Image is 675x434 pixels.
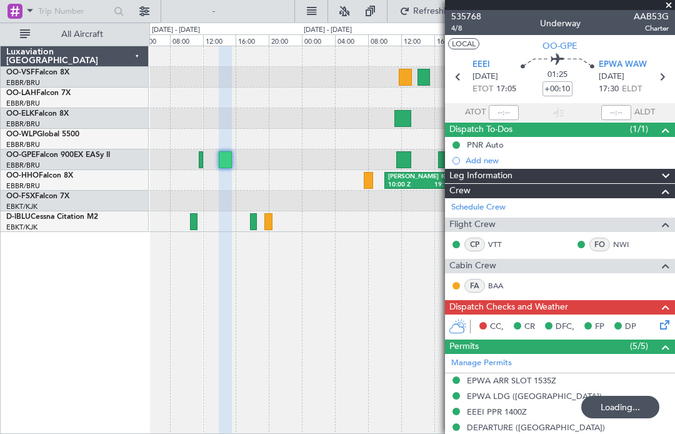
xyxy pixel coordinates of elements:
a: OO-FSXFalcon 7X [6,193,69,200]
span: Permits [449,340,479,354]
span: Cabin Crew [449,259,496,273]
div: 12:00 [203,34,236,46]
div: 08:00 [368,34,401,46]
a: NWI [613,239,641,250]
span: 01:25 [547,69,567,81]
a: BAA [488,280,516,291]
span: OO-HHO [6,172,39,179]
a: EBBR/BRU [6,99,40,108]
div: 19:15 Z [422,181,457,189]
span: All Aircraft [32,30,132,39]
div: 04:00 [335,34,368,46]
div: FO [589,238,610,251]
span: CR [524,321,535,333]
div: 16:00 [236,34,269,46]
a: OO-WLPGlobal 5500 [6,131,79,138]
span: Leg Information [449,169,512,183]
div: 00:00 [302,34,335,46]
span: OO-ELK [6,110,34,118]
span: Dispatch Checks and Weather [449,300,568,315]
div: 12:00 [401,34,434,46]
span: EPWA WAW [599,59,647,71]
a: VTT [488,239,516,250]
a: EBKT/KJK [6,202,37,211]
span: OO-FSX [6,193,35,200]
div: Underway [540,17,581,30]
div: PNR Auto [467,139,504,150]
div: EPWA ARR SLOT 1535Z [467,375,556,386]
div: [DATE] - [DATE] [304,25,352,36]
div: [DATE] - [DATE] [152,25,200,36]
span: AAB53G [634,10,669,23]
a: OO-ELKFalcon 8X [6,110,69,118]
span: 17:05 [496,83,516,96]
div: EPWA LDG ([GEOGRAPHIC_DATA]) [467,391,602,401]
input: --:-- [489,105,519,120]
span: ETOT [472,83,493,96]
span: EEEI [472,59,490,71]
span: Flight Crew [449,218,496,232]
div: 08:00 [170,34,203,46]
span: 535768 [451,10,481,23]
div: Add new [466,155,669,166]
span: FP [595,321,604,333]
span: D-IBLU [6,213,31,221]
span: ATOT [465,106,486,119]
div: DEPARTURE ([GEOGRAPHIC_DATA]) [467,422,605,433]
span: Dispatch To-Dos [449,123,512,137]
input: Trip Number [38,2,110,21]
div: KTEB [422,173,457,181]
span: [DATE] [472,71,498,83]
a: OO-GPEFalcon 900EX EASy II [6,151,110,159]
button: LOCAL [448,38,479,49]
span: Crew [449,184,471,198]
span: OO-GPE [542,39,577,53]
a: OO-VSFFalcon 8X [6,69,69,76]
span: [DATE] [599,71,624,83]
a: OO-LAHFalcon 7X [6,89,71,97]
a: Schedule Crew [451,201,506,214]
a: EBBR/BRU [6,119,40,129]
a: EBKT/KJK [6,223,37,232]
button: All Aircraft [14,24,136,44]
a: Manage Permits [451,357,512,370]
span: DP [625,321,636,333]
a: EBBR/BRU [6,161,40,170]
div: 10:00 Z [388,181,422,189]
div: 20:00 [269,34,302,46]
a: OO-HHOFalcon 8X [6,172,73,179]
span: DFC, [556,321,574,333]
div: Loading... [581,396,659,418]
span: OO-WLP [6,131,37,138]
button: Refreshing... [394,1,469,21]
span: (5/5) [630,340,648,353]
span: ELDT [622,83,642,96]
a: EBBR/BRU [6,140,40,149]
div: EEEI PPR 1400Z [467,406,527,417]
a: EBBR/BRU [6,181,40,191]
span: (1/1) [630,123,648,136]
span: 4/8 [451,23,481,34]
span: OO-LAH [6,89,36,97]
a: EBBR/BRU [6,78,40,88]
span: ALDT [634,106,655,119]
div: 16:00 [434,34,467,46]
span: 17:30 [599,83,619,96]
div: CP [464,238,485,251]
div: 04:00 [137,34,170,46]
span: CC, [490,321,504,333]
span: OO-GPE [6,151,36,159]
span: Charter [634,23,669,34]
div: [PERSON_NAME] [388,173,422,181]
a: D-IBLUCessna Citation M2 [6,213,98,221]
span: Refreshing... [412,7,465,16]
span: OO-VSF [6,69,35,76]
div: FA [464,279,485,293]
